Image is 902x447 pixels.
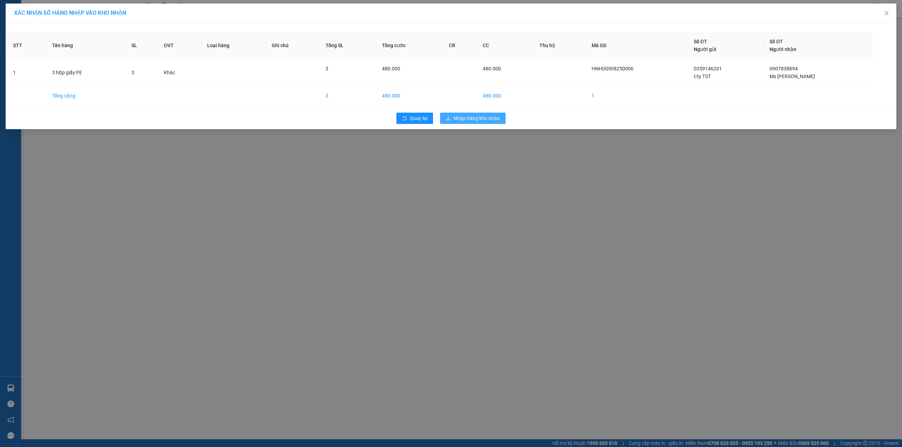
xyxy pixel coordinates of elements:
[266,32,320,59] th: Ghi chú
[47,86,126,106] td: Tổng cộng
[446,116,451,121] span: download
[396,113,433,124] button: rollbackQuay lại
[694,66,722,71] span: 0359146201
[14,10,126,16] span: XÁC NHẬN SỐ HÀNG NHẬP VÀO KHO NHẬN
[586,86,688,106] td: 1
[47,32,126,59] th: Tên hàng
[770,46,796,52] span: Người nhận
[158,32,202,59] th: ĐVT
[592,66,634,71] span: HNHD0908250006
[131,70,134,75] span: 3
[376,32,443,59] th: Tổng cước
[477,86,534,106] td: 480.000
[382,66,400,71] span: 480.000
[7,59,47,86] td: 1
[47,59,126,86] td: 3 hộp giấy PE
[770,74,815,79] span: Ms [PERSON_NAME]
[694,74,711,79] span: Cty TST
[202,32,266,59] th: Loại hàng
[694,39,707,44] span: Số ĐT
[320,86,376,106] td: 3
[440,113,506,124] button: downloadNhập hàng kho nhận
[770,66,798,71] span: 0907838894
[376,86,443,106] td: 480.000
[483,66,501,71] span: 480.000
[477,32,534,59] th: CC
[402,116,407,121] span: rollback
[770,39,783,44] span: Số ĐT
[453,114,500,122] span: Nhập hàng kho nhận
[443,32,477,59] th: CR
[877,4,896,23] button: Close
[586,32,688,59] th: Mã GD
[320,32,376,59] th: Tổng SL
[410,114,427,122] span: Quay lại
[126,32,158,59] th: SL
[694,46,716,52] span: Người gửi
[158,59,202,86] td: Khác
[534,32,586,59] th: Thu hộ
[884,10,889,16] span: close
[7,32,47,59] th: STT
[326,66,328,71] span: 3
